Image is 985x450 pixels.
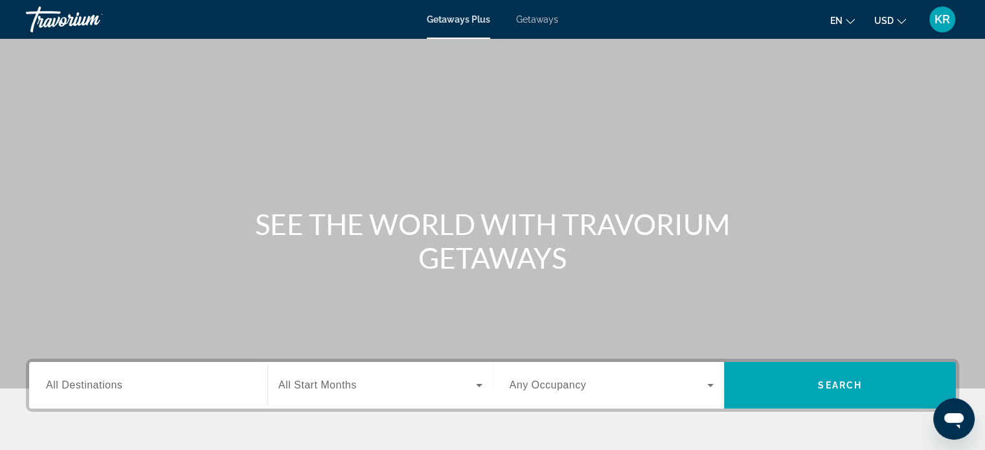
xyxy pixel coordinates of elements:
button: User Menu [925,6,959,33]
button: Change currency [874,11,906,30]
h1: SEE THE WORLD WITH TRAVORIUM GETAWAYS [250,207,736,275]
span: en [830,16,843,26]
span: All Destinations [46,379,122,390]
input: Select destination [46,378,251,394]
button: Change language [830,11,855,30]
button: Search [724,362,956,409]
a: Getaways [516,14,558,25]
span: KR [934,13,950,26]
iframe: Кнопка запуска окна обмена сообщениями [933,398,975,440]
span: Search [818,380,862,390]
span: Any Occupancy [510,379,587,390]
div: Search widget [29,362,956,409]
span: USD [874,16,894,26]
a: Getaways Plus [427,14,490,25]
a: Travorium [26,3,155,36]
span: All Start Months [278,379,357,390]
